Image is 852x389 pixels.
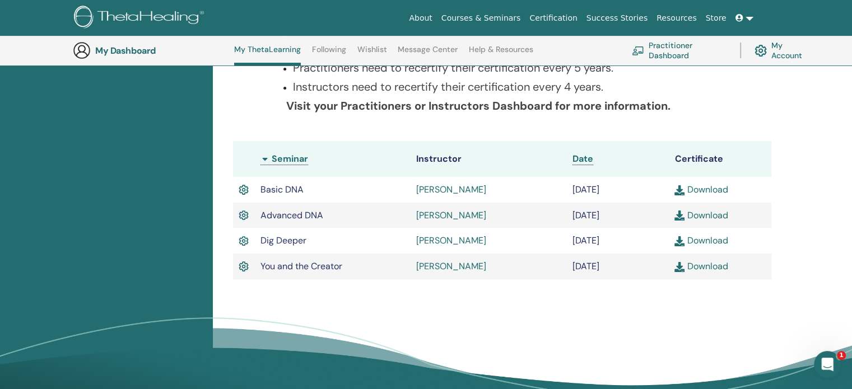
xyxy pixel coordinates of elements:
img: chalkboard-teacher.svg [632,46,644,55]
img: download.svg [674,236,685,246]
span: Dig Deeper [260,235,306,246]
span: You and the Creator [260,260,342,272]
a: Practitioner Dashboard [632,38,727,63]
p: Instructors need to recertify their certification every 4 years. [293,78,725,95]
a: My Account [755,38,811,63]
img: Active Certificate [239,182,249,197]
img: cog.svg [755,42,767,59]
a: Certification [525,8,581,29]
a: Following [312,45,346,63]
td: [DATE] [567,177,669,203]
span: Basic DNA [260,184,304,195]
a: Resources [652,8,701,29]
a: Help & Resources [469,45,533,63]
a: [PERSON_NAME] [416,209,486,221]
th: Certificate [669,141,771,177]
img: download.svg [674,185,685,195]
img: download.svg [674,262,685,272]
a: Date [572,153,593,165]
iframe: Intercom live chat [814,351,841,378]
a: Message Center [398,45,458,63]
a: [PERSON_NAME] [416,184,486,195]
img: Active Certificate [239,259,249,274]
p: Practitioners need to recertify their certification every 5 years. [293,59,725,76]
img: Active Certificate [239,208,249,223]
img: download.svg [674,210,685,221]
span: Advanced DNA [260,209,323,221]
a: Download [674,260,728,272]
a: Courses & Seminars [437,8,525,29]
a: Store [701,8,731,29]
td: [DATE] [567,228,669,254]
a: Download [674,184,728,195]
a: Success Stories [582,8,652,29]
td: [DATE] [567,254,669,279]
img: generic-user-icon.jpg [73,41,91,59]
span: 1 [837,351,846,360]
a: About [404,8,436,29]
a: Download [674,235,728,246]
b: Visit your Practitioners or Instructors Dashboard for more information. [286,99,671,113]
a: [PERSON_NAME] [416,260,486,272]
img: logo.png [74,6,208,31]
img: Active Certificate [239,234,249,249]
h3: My Dashboard [95,45,207,56]
a: Wishlist [357,45,387,63]
th: Instructor [411,141,567,177]
td: [DATE] [567,203,669,228]
a: Download [674,209,728,221]
a: [PERSON_NAME] [416,235,486,246]
a: My ThetaLearning [234,45,301,65]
